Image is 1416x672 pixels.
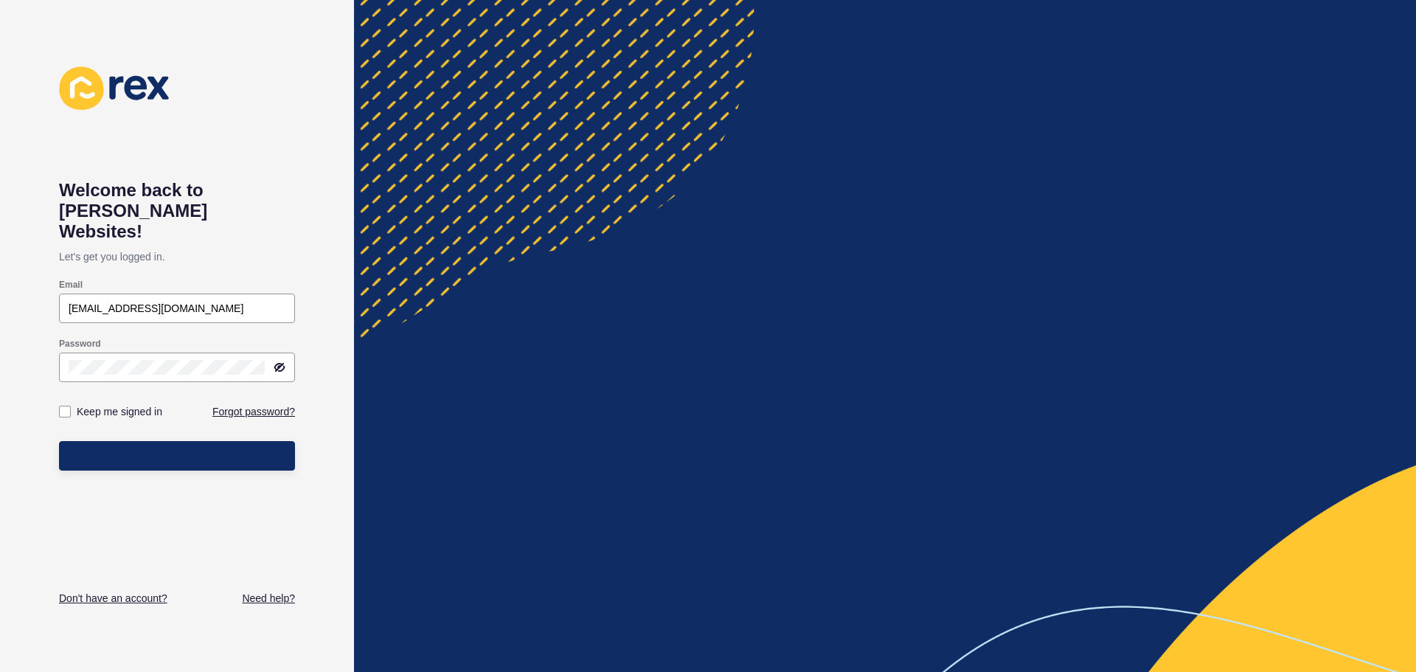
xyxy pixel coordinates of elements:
[212,404,295,419] a: Forgot password?
[69,301,285,316] input: e.g. name@company.com
[77,404,162,419] label: Keep me signed in
[59,242,295,271] p: Let's get you logged in.
[59,180,295,242] h1: Welcome back to [PERSON_NAME] Websites!
[242,591,295,606] a: Need help?
[59,279,83,291] label: Email
[59,338,101,350] label: Password
[59,591,167,606] a: Don't have an account?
